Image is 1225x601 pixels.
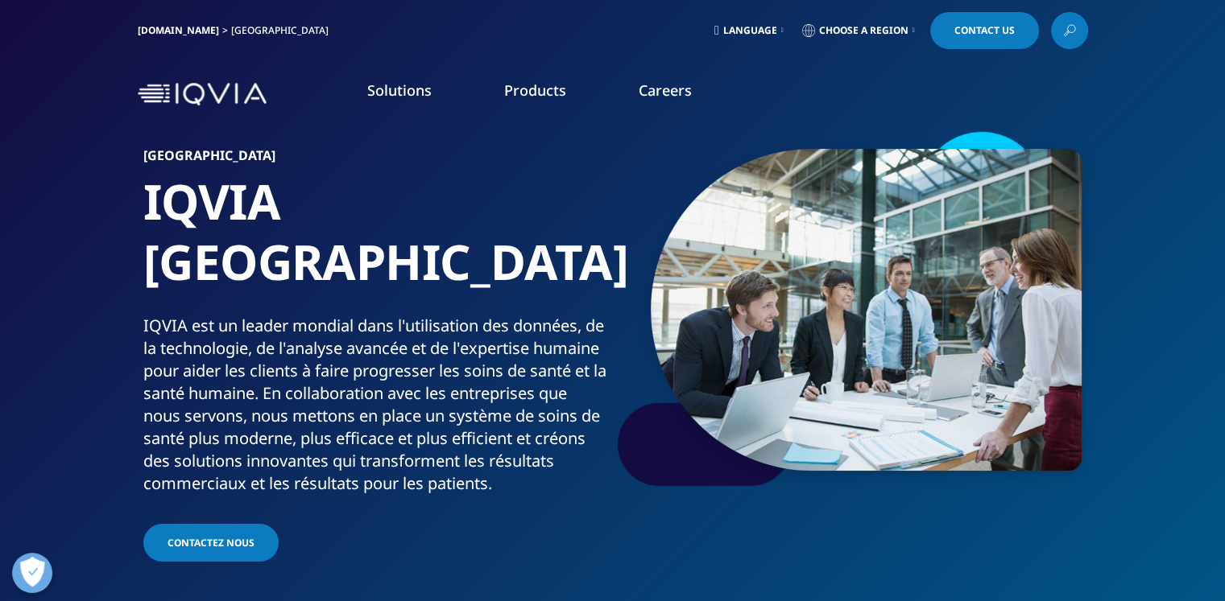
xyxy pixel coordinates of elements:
button: Ouvrir le centre de préférences [12,553,52,593]
span: Choose a Region [819,24,908,37]
a: Careers [639,80,692,100]
a: Products [504,80,566,100]
span: Contactez Nous [168,536,255,550]
span: Contact Us [954,26,1015,35]
div: [GEOGRAPHIC_DATA] [231,24,335,37]
a: Contactez Nous [143,524,279,562]
img: 059_standing-meeting.jpg [651,149,1082,471]
h1: IQVIA [GEOGRAPHIC_DATA] [143,171,606,315]
a: [DOMAIN_NAME] [138,23,219,37]
div: IQVIA est un leader mondial dans l'utilisation des données, de la technologie, de l'analyse avanc... [143,315,606,495]
a: Contact Us [930,12,1039,49]
span: Language [723,24,777,37]
a: Solutions [367,80,432,100]
nav: Primary [273,56,1088,132]
h6: [GEOGRAPHIC_DATA] [143,149,606,171]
